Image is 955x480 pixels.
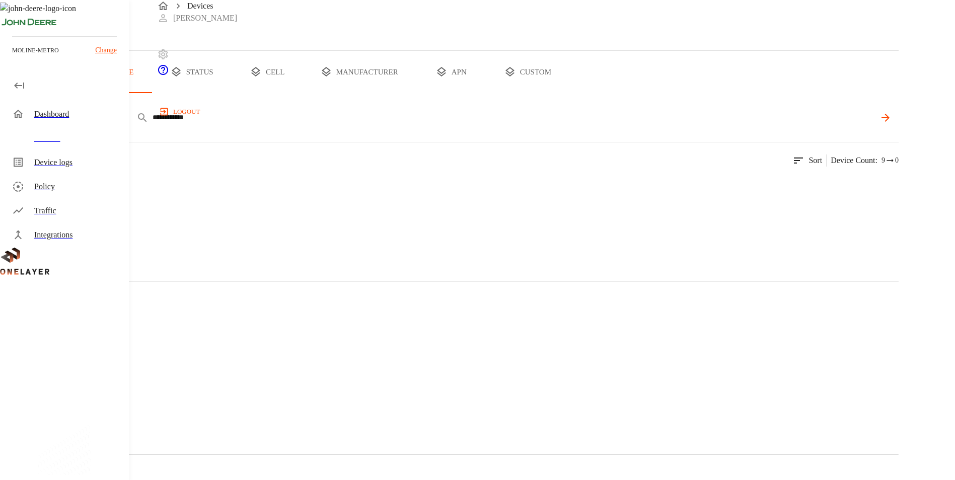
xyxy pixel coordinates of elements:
[157,69,169,77] a: onelayer-support
[809,154,822,167] p: Sort
[831,154,877,167] p: Device count :
[157,69,169,77] span: Support Portal
[157,104,204,120] button: logout
[157,104,927,120] a: logout
[895,155,899,166] span: 0
[881,155,885,166] span: 9
[20,463,899,475] li: 461 Devices
[173,12,237,24] p: [PERSON_NAME]
[20,302,899,314] li: 4 Models
[20,290,899,302] li: 502 Devices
